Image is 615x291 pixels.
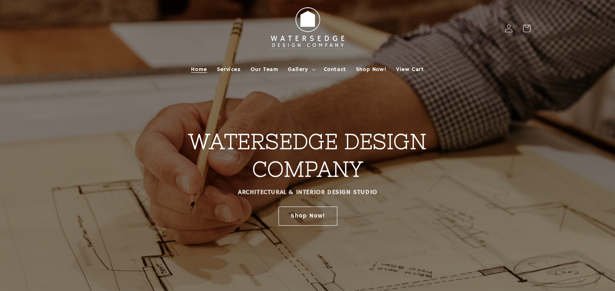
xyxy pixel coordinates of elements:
[263,3,352,54] img: Watersedge Design Co
[396,66,424,73] span: View Cart
[251,66,279,73] span: Our Team
[283,61,319,78] summary: Gallery
[319,61,351,78] a: Contact
[217,66,241,73] span: Services
[189,129,426,181] strong: WATERSEDGE DESIGN COMPANY
[238,188,377,196] strong: ARCHITECTURAL & INTERIOR DESIGN STUDIO
[212,61,246,78] a: Services
[246,61,283,78] a: Our Team
[391,61,429,78] a: View Cart
[356,66,386,73] span: Shop Now!
[186,61,212,78] a: Home
[351,61,391,78] a: Shop Now!
[288,66,308,73] span: Gallery
[324,66,346,73] span: Contact
[191,66,207,73] span: Home
[278,206,337,225] a: Shop Now!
